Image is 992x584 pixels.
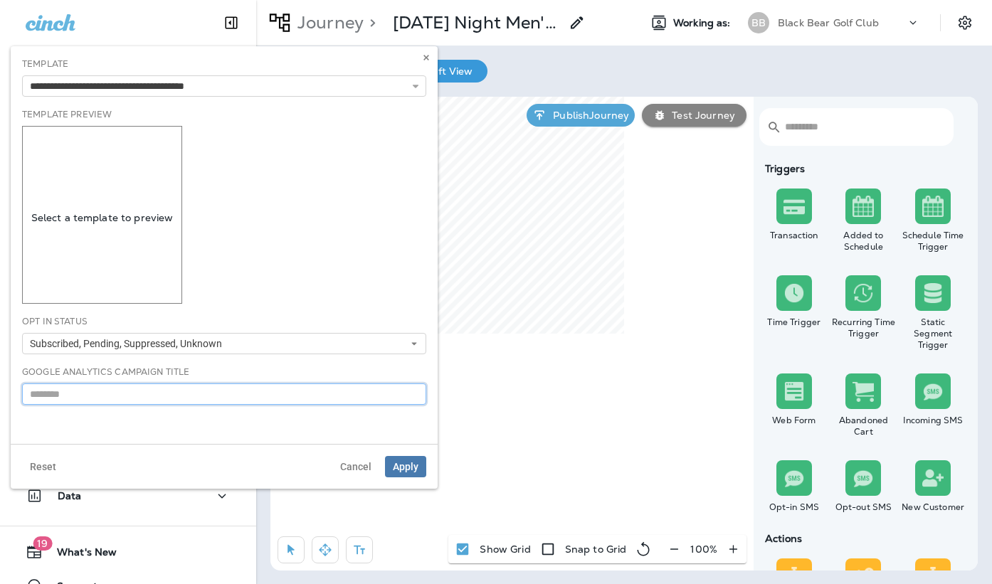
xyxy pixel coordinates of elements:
div: Web Form [762,415,826,426]
div: Abandoned Cart [832,415,896,437]
span: 19 [33,536,52,551]
div: Triggers [759,163,968,174]
label: Template [22,58,68,70]
p: Draft View [413,65,473,77]
span: Working as: [673,17,734,29]
label: Opt In Status [22,316,88,327]
label: Template Preview [22,109,112,120]
span: Cancel [340,462,371,472]
button: Collapse Sidebar [211,9,251,37]
div: Time Trigger [762,317,826,328]
span: Reset [30,462,56,472]
div: Actions [759,533,968,544]
div: BB [748,12,769,33]
button: 19What's New [14,538,242,566]
div: Static Segment Trigger [901,317,965,351]
p: Black Bear Golf Club [778,17,879,28]
span: Apply [393,462,418,472]
p: Data [58,490,82,501]
button: Settings [952,10,978,36]
div: New Customer [901,501,965,513]
div: Opt-out SMS [832,501,896,513]
p: Test Journey [666,110,735,121]
p: 100 % [690,543,717,555]
div: Schedule Time Trigger [901,230,965,253]
div: Added to Schedule [832,230,896,253]
button: Subscribed, Pending, Suppressed, Unknown [22,333,426,354]
div: Transaction [762,230,826,241]
button: Test Journey [642,104,746,127]
button: Cancel [332,456,379,477]
div: Opt-in SMS [762,501,826,513]
span: What's New [43,546,117,563]
button: Apply [385,456,426,477]
p: > [364,12,376,33]
p: [DATE] Night Men's League 2025 - September Copy [393,12,560,33]
label: Google Analytics Campaign Title [22,366,189,378]
p: Snap to Grid [565,543,627,555]
div: Recurring Time Trigger [832,317,896,339]
button: Data [14,482,242,510]
p: Show Grid [480,543,530,555]
button: Reset [22,456,64,477]
div: Tuesday Night Men's League 2025 - September Copy [393,12,560,33]
button: PublishJourney [527,104,635,127]
p: Publish Journey [547,110,629,121]
div: Incoming SMS [901,415,965,426]
p: Select a template to preview [23,212,181,223]
p: Journey [292,12,364,33]
span: Subscribed, Pending, Suppressed, Unknown [30,338,228,350]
